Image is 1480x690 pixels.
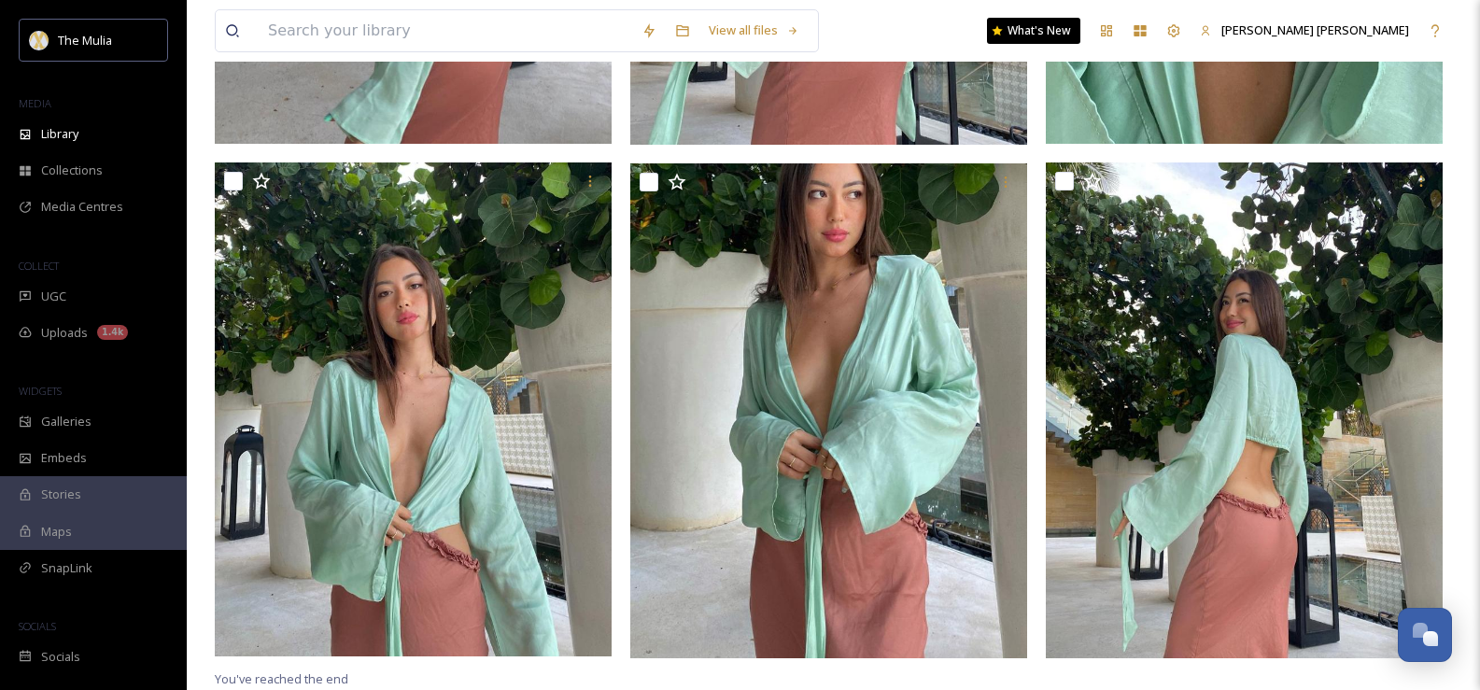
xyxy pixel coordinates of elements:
[41,523,72,541] span: Maps
[41,486,81,503] span: Stories
[97,325,128,340] div: 1.4k
[41,125,78,143] span: Library
[987,18,1080,44] a: What's New
[41,449,87,467] span: Embeds
[41,559,92,577] span: SnapLink
[215,162,612,656] img: Snapinsta.app_327005131_179856968008356_4451136499182597457_n_1080.jpg
[41,413,92,430] span: Galleries
[1046,162,1443,658] img: Snapinsta.app_326710236_2164352857286444_6775258400173411168_n_1080.jpg
[41,162,103,179] span: Collections
[41,288,66,305] span: UGC
[41,198,123,216] span: Media Centres
[1398,608,1452,662] button: Open Chat
[30,31,49,49] img: mulia_logo.png
[19,96,51,110] span: MEDIA
[699,12,809,49] a: View all files
[19,619,56,633] span: SOCIALS
[41,648,80,666] span: Socials
[630,163,1027,657] img: Snapinsta.app_326300411_163676846016679_7047769385759920896_n_1080.jpg
[1221,21,1409,38] span: [PERSON_NAME] [PERSON_NAME]
[58,32,112,49] span: The Mulia
[259,10,632,51] input: Search your library
[19,384,62,398] span: WIDGETS
[19,259,59,273] span: COLLECT
[1191,12,1418,49] a: [PERSON_NAME] [PERSON_NAME]
[215,670,348,687] span: You've reached the end
[41,324,88,342] span: Uploads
